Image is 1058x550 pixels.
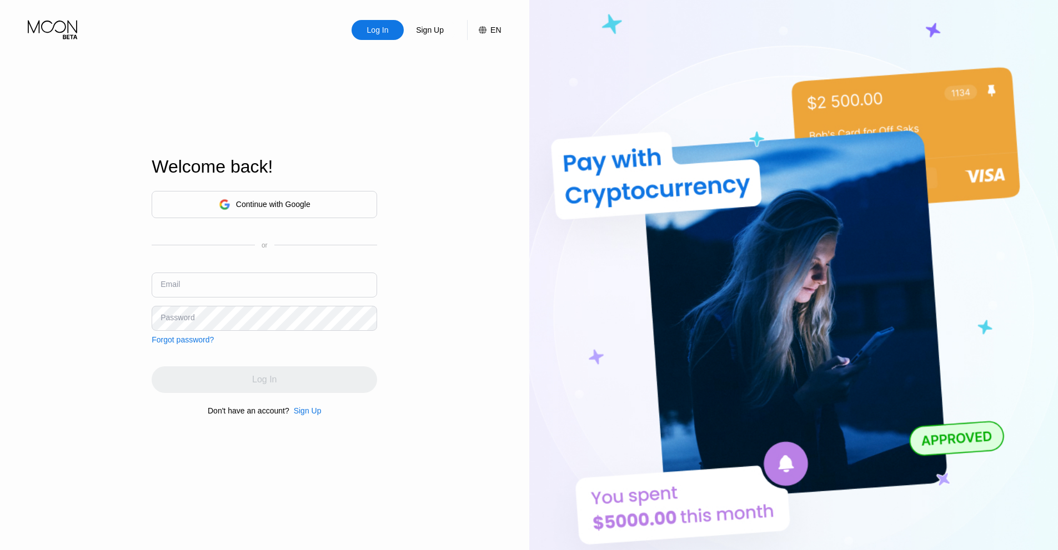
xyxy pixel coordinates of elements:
[262,241,268,249] div: or
[152,157,377,177] div: Welcome back!
[366,24,390,36] div: Log In
[161,313,194,322] div: Password
[152,335,214,344] div: Forgot password?
[415,24,445,36] div: Sign Up
[404,20,456,40] div: Sign Up
[208,406,289,415] div: Don't have an account?
[467,20,501,40] div: EN
[161,280,180,289] div: Email
[152,191,377,218] div: Continue with Google
[289,406,322,415] div: Sign Up
[294,406,322,415] div: Sign Up
[352,20,404,40] div: Log In
[236,200,310,209] div: Continue with Google
[490,26,501,34] div: EN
